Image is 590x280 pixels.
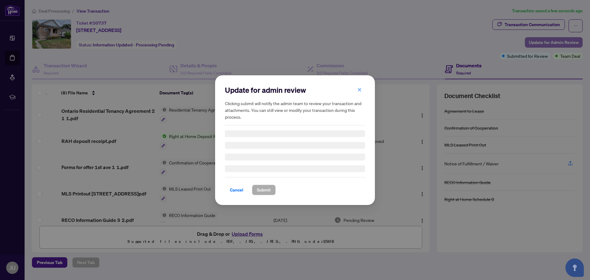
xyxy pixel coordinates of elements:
[252,185,276,195] button: Submit
[225,185,248,195] button: Cancel
[225,85,365,95] h2: Update for admin review
[357,87,362,92] span: close
[225,100,365,120] h5: Clicking submit will notify the admin team to review your transaction and attachments. You can st...
[230,185,243,195] span: Cancel
[565,258,584,277] button: Open asap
